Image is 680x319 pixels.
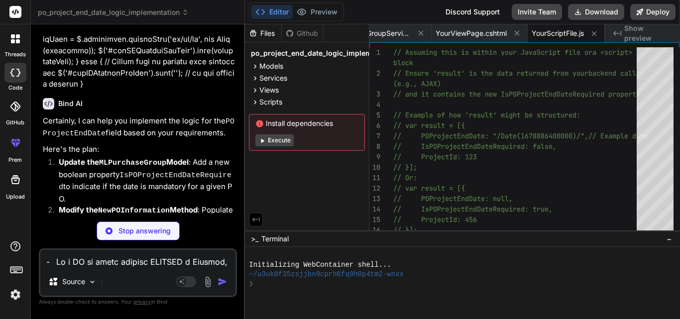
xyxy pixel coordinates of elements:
div: 15 [369,214,380,225]
div: 13 [369,194,380,204]
span: − [667,234,672,244]
span: (e.g., AJAX) [393,79,441,88]
span: YourScriptFile.js [532,28,584,38]
p: Stop answering [118,226,171,236]
span: // ProjectId: 456 [393,215,477,224]
span: // POProjectEndDate: null, [393,194,513,203]
span: // }]; [393,225,417,234]
span: // var result = [{ [393,121,465,130]
li: : Populate the property based on whether a project exists and its end date is missing. [51,205,235,251]
span: po_project_end_date_logic_implementation [38,7,189,17]
span: // }]; [393,163,417,172]
span: // IsPOProjectEndDateRequired: true, [393,205,553,213]
span: PurchaseGroupService.cs [336,28,411,38]
code: IsPOProjectEndDateRequired [59,171,231,192]
code: MLPurchaseGroup [99,159,166,167]
span: privacy [133,299,151,305]
p: Always double-check its answers. Your in Bind [39,297,237,307]
span: Scripts [259,97,282,107]
span: // var result = [{ [393,184,465,193]
strong: Modify the Method [59,205,198,214]
div: 10 [369,162,380,173]
span: Models [259,61,283,71]
strong: Update the Model [59,157,189,167]
p: Source [62,277,85,287]
button: Deploy [630,4,676,20]
label: threads [4,50,26,59]
div: 16 [369,225,380,235]
span: // and it contains the new IsPOProjectEndDateRequi [393,90,592,99]
p: Certainly, I can help you implement the logic for the field based on your requirements. [43,115,235,140]
img: Pick Models [88,278,97,286]
span: a <script> [592,48,632,57]
div: 11 [369,173,380,183]
div: 12 [369,183,380,194]
label: code [8,84,22,92]
div: 3 [369,89,380,100]
span: po_project_end_date_logic_implementation [251,48,400,58]
h6: Bind AI [58,99,83,108]
button: Download [568,4,624,20]
div: 6 [369,120,380,131]
span: Views [259,85,279,95]
span: Services [259,73,287,83]
div: Github [282,28,323,38]
label: prem [8,156,22,164]
span: // Or: [393,173,417,182]
span: YourViewPage.cshtml [436,28,507,38]
img: settings [7,286,24,303]
li: : Add a new boolean property to indicate if the date is mandatory for a given PO. [51,157,235,205]
div: 2 [369,68,380,79]
div: Files [245,28,281,38]
div: 8 [369,141,380,152]
span: ❯ [249,279,254,289]
div: 5 [369,110,380,120]
span: backend call [588,69,636,78]
span: Show preview [624,23,672,43]
button: Invite Team [512,4,562,20]
div: 1 [369,47,380,58]
span: // Example of how 'result' might be structured: [393,110,580,119]
button: − [665,231,674,247]
div: 14 [369,204,380,214]
code: NewPOInformation [98,207,170,215]
span: >_ [251,234,258,244]
div: 7 [369,131,380,141]
span: Terminal [261,234,289,244]
p: Here's the plan: [43,144,235,155]
label: Upload [6,193,25,201]
span: // Ensure 'result' is the data returned from your [393,69,588,78]
div: 4 [369,100,380,110]
span: Install dependencies [255,118,358,128]
img: attachment [202,276,214,288]
span: // POProjectEndDate: "/Date(1678886400000)/", [393,131,588,140]
div: Discord Support [440,4,506,20]
button: Editor [251,5,293,19]
img: icon [218,277,227,287]
span: red property. [592,90,644,99]
button: Preview [293,5,341,19]
span: // ProjectId: 123 [393,152,477,161]
button: Execute [255,134,294,146]
label: GitHub [6,118,24,127]
span: ~/u3uk0f35zsjjbn9cprh6fq9h0p4tm2-wnxx [249,270,404,279]
span: // Assuming this is within your JavaScript file or [393,48,592,57]
span: block [393,58,413,67]
span: // IsPOProjectEndDateRequired: false, [393,142,557,151]
span: Initializing WebContainer shell... [249,260,391,270]
span: // Example date [588,131,648,140]
div: 9 [369,152,380,162]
